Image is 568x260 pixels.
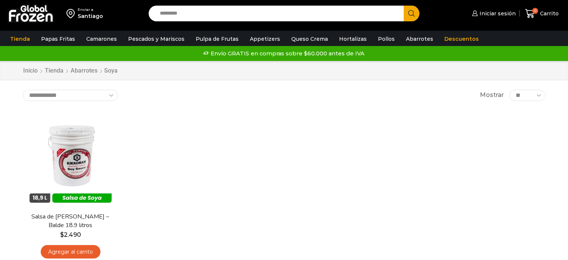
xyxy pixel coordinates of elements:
a: Pescados y Mariscos [124,32,188,46]
a: Iniciar sesión [470,6,516,21]
a: Hortalizas [335,32,370,46]
nav: Breadcrumb [23,67,118,75]
a: Tienda [6,32,34,46]
a: Appetizers [246,32,284,46]
span: Iniciar sesión [478,10,516,17]
a: Papas Fritas [37,32,79,46]
select: Pedido de la tienda [23,90,118,101]
div: Enviar a [78,7,103,12]
bdi: 2.490 [60,231,81,238]
a: Inicio [23,67,38,75]
a: Descuentos [441,32,482,46]
a: Camarones [83,32,121,46]
button: Search button [404,6,419,21]
a: Agregar al carrito: “Salsa de Soya Kikkoman - Balde 18.9 litros” [41,245,100,259]
a: 0 Carrito [523,5,561,22]
div: Santiago [78,12,103,20]
a: Pulpa de Frutas [192,32,242,46]
a: Abarrotes [70,67,98,75]
img: address-field-icon.svg [66,7,78,20]
a: Abarrotes [402,32,437,46]
a: Tienda [44,67,64,75]
h1: Soya [104,67,118,74]
span: Mostrar [480,91,504,100]
span: 0 [532,8,538,14]
a: Salsa de [PERSON_NAME] – Balde 18.9 litros [27,212,113,230]
span: $ [60,231,64,238]
a: Pollos [374,32,398,46]
a: Queso Crema [288,32,332,46]
span: Carrito [538,10,559,17]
